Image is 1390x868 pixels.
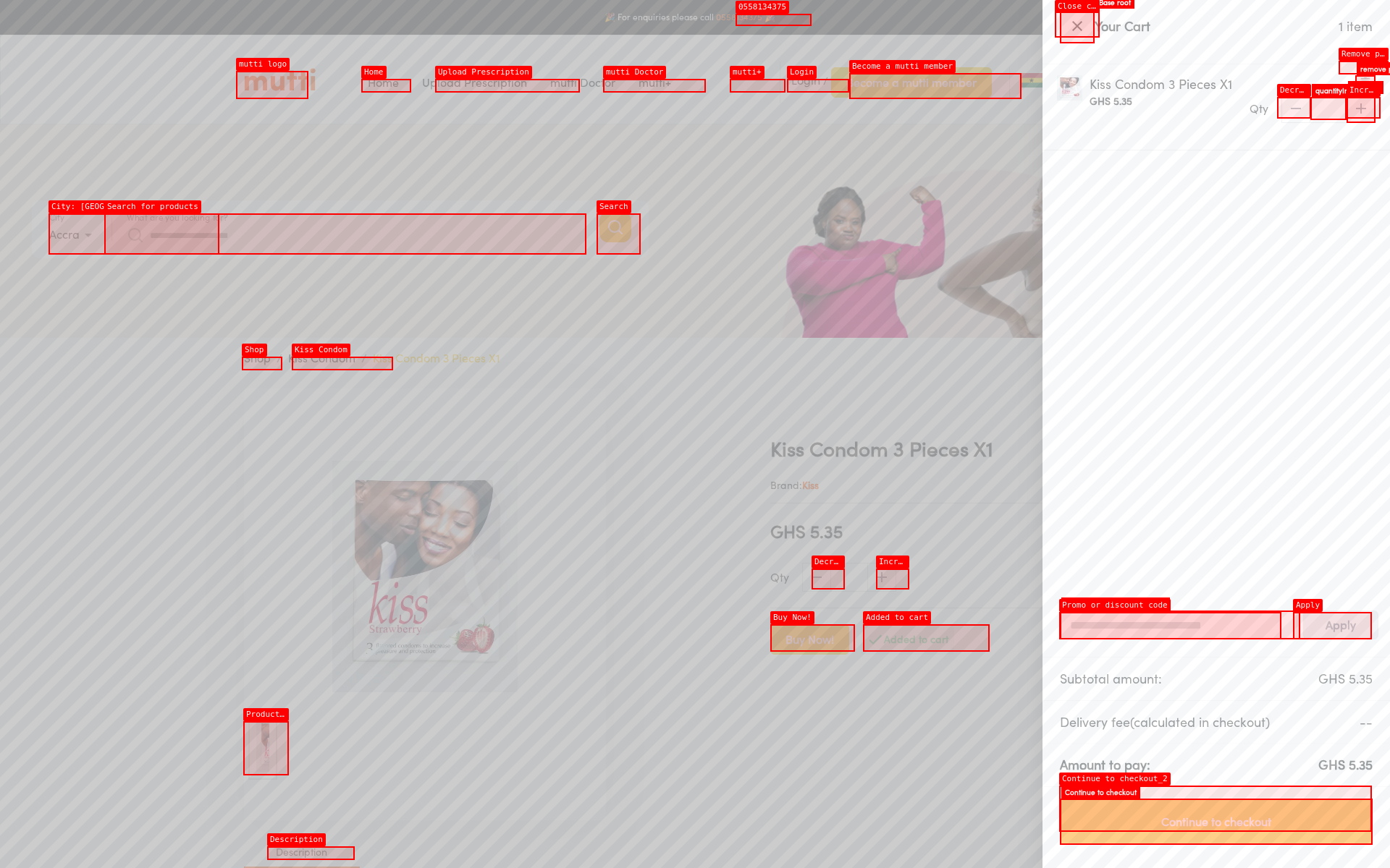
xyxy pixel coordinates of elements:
p: Amount to pay: [1060,755,1150,775]
button: Continue to checkout [1060,799,1373,845]
img: Remove Product [1360,77,1371,89]
p: Qty [1250,100,1268,117]
p: Delivery fee (calculated in checkout) [1060,712,1326,732]
div: GHS 5.35 [1090,94,1132,139]
p: -- [1360,712,1373,732]
p: Subtotal amount: [1060,669,1162,689]
p: Your Cart [1095,17,1150,36]
span: Continue to checkout [1075,812,1357,832]
p: GHS 5.35 [1318,669,1373,689]
span: increase [1347,94,1376,123]
p: GHS 5.35 [1318,755,1373,775]
p: Kiss Condom 3 Pieces X1 [1090,75,1347,94]
p: 1 item [1339,17,1373,36]
img: Kiss Condom 3 Pieces X1 [1057,75,1082,101]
